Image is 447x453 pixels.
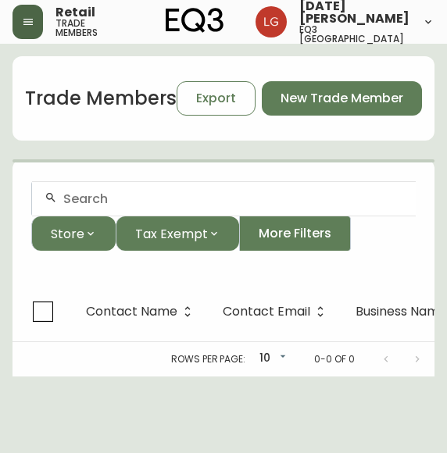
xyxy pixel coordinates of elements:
[55,19,121,37] h5: trade members
[25,85,177,112] h1: Trade Members
[223,307,310,316] span: Contact Email
[86,307,177,316] span: Contact Name
[166,8,223,33] img: logo
[223,305,331,319] span: Contact Email
[135,224,208,244] span: Tax Exempt
[252,346,289,372] div: 10
[256,6,287,37] img: 2638f148bab13be18035375ceda1d187
[196,90,236,107] span: Export
[55,6,95,19] span: Retail
[171,352,245,366] p: Rows per page:
[86,305,198,319] span: Contact Name
[281,90,403,107] span: New Trade Member
[259,225,331,242] span: More Filters
[51,224,84,244] span: Store
[262,81,422,116] button: New Trade Member
[239,216,351,251] button: More Filters
[177,81,256,116] button: Export
[63,191,403,206] input: Search
[314,352,355,366] p: 0-0 of 0
[356,307,447,316] span: Business Name
[31,216,116,251] button: Store
[116,216,239,251] button: Tax Exempt
[299,25,409,44] h5: eq3 [GEOGRAPHIC_DATA]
